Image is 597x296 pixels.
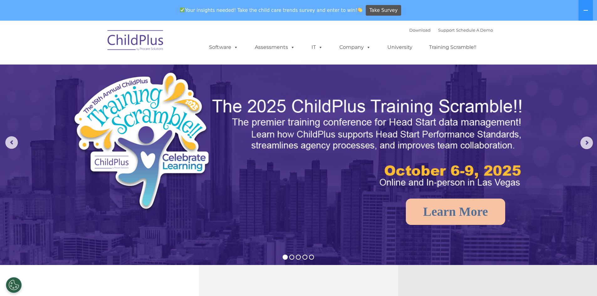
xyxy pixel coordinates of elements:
a: Assessments [249,41,301,54]
a: University [381,41,419,54]
a: Take Survey [366,5,401,16]
a: Download [409,28,431,33]
span: Take Survey [369,5,398,16]
span: Last name [87,41,106,46]
a: Company [333,41,377,54]
button: Cookies Settings [6,277,22,293]
a: IT [305,41,329,54]
a: Learn More [406,199,505,225]
img: ✅ [180,8,185,12]
span: Your insights needed! Take the child care trends survey and enter to win! [177,4,365,16]
font: | [409,28,493,33]
a: Training Scramble!! [423,41,483,54]
a: Software [203,41,244,54]
a: Support [438,28,455,33]
img: 👏 [358,8,362,12]
a: Schedule A Demo [456,28,493,33]
span: Phone number [87,67,114,72]
img: ChildPlus by Procare Solutions [104,26,167,57]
